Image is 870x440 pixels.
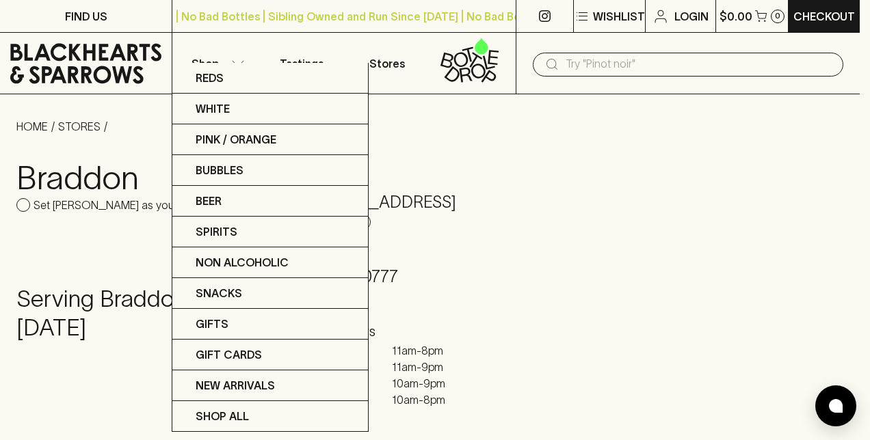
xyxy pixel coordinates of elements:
p: New Arrivals [196,377,275,394]
p: Spirits [196,223,237,240]
a: White [172,94,368,124]
a: Snacks [172,278,368,309]
a: Non Alcoholic [172,247,368,278]
a: Bubbles [172,155,368,186]
p: Gift Cards [196,346,262,363]
a: Gifts [172,309,368,340]
p: Bubbles [196,162,243,178]
p: Gifts [196,316,228,332]
p: Non Alcoholic [196,254,289,271]
a: New Arrivals [172,370,368,401]
a: Gift Cards [172,340,368,370]
p: Beer [196,193,222,209]
p: White [196,100,230,117]
a: Pink / Orange [172,124,368,155]
img: bubble-icon [829,399,843,413]
p: Snacks [196,285,242,301]
a: Beer [172,186,368,217]
p: Reds [196,70,224,86]
p: SHOP ALL [196,408,249,424]
a: Spirits [172,217,368,247]
p: Pink / Orange [196,131,276,148]
a: SHOP ALL [172,401,368,431]
a: Reds [172,63,368,94]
